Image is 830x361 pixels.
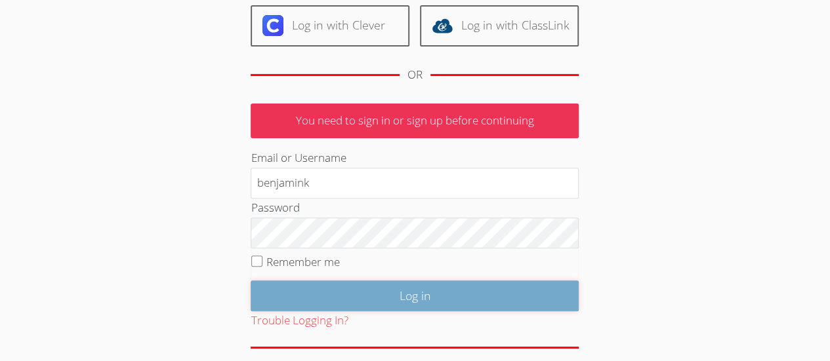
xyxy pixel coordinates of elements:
p: You need to sign in or sign up before continuing [251,104,579,138]
img: classlink-logo-d6bb404cc1216ec64c9a2012d9dc4662098be43eaf13dc465df04b49fa7ab582.svg [432,15,453,36]
a: Log in with ClassLink [420,5,579,47]
img: clever-logo-6eab21bc6e7a338710f1a6ff85c0baf02591cd810cc4098c63d3a4b26e2feb20.svg [262,15,283,36]
label: Remember me [266,254,340,269]
label: Password [251,200,299,215]
input: Log in [251,280,579,311]
label: Email or Username [251,150,346,165]
div: OR [407,66,423,85]
button: Trouble Logging In? [251,311,348,330]
a: Log in with Clever [251,5,409,47]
